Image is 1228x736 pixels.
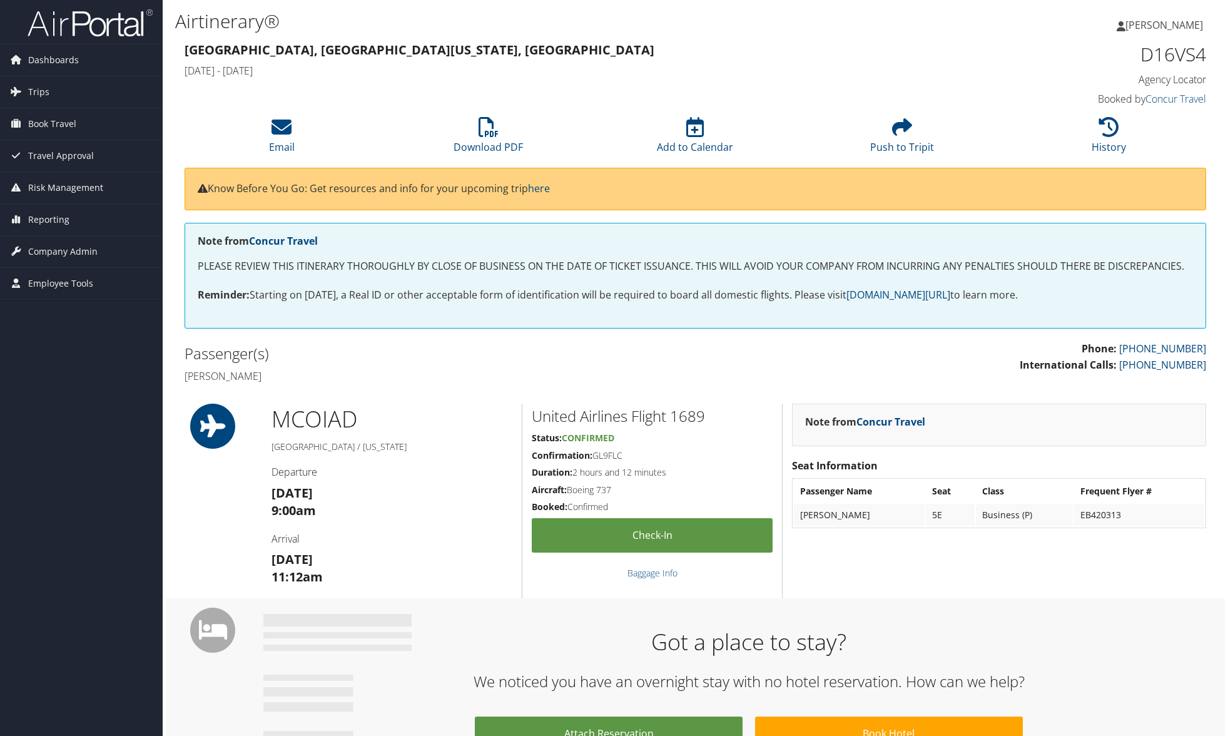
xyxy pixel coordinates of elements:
[1145,92,1206,106] a: Concur Travel
[926,480,975,503] th: Seat
[28,76,49,108] span: Trips
[198,258,1193,275] p: PLEASE REVIEW THIS ITINERARY THOROUGHLY BY CLOSE OF BUSINESS ON THE DATE OF TICKET ISSUANCE. THIS...
[846,288,950,302] a: [DOMAIN_NAME][URL]
[28,204,69,235] span: Reporting
[28,236,98,267] span: Company Admin
[271,551,313,568] strong: [DATE]
[532,484,773,496] h5: Boeing 737
[532,518,773,553] a: Check-in
[175,8,869,34] h1: Airtinerary®
[185,41,654,58] strong: [GEOGRAPHIC_DATA], [GEOGRAPHIC_DATA] [US_STATE], [GEOGRAPHIC_DATA]
[794,504,925,526] td: [PERSON_NAME]
[965,73,1206,86] h4: Agency Locator
[271,568,323,585] strong: 11:12am
[627,567,677,579] a: Baggage Info
[1074,504,1204,526] td: EB420313
[28,140,94,171] span: Travel Approval
[454,124,523,154] a: Download PDF
[657,124,733,154] a: Add to Calendar
[28,44,79,76] span: Dashboards
[185,64,946,78] h4: [DATE] - [DATE]
[532,501,773,513] h5: Confirmed
[794,480,925,503] th: Passenger Name
[532,484,567,496] strong: Aircraft:
[185,343,686,364] h2: Passenger(s)
[185,369,686,383] h4: [PERSON_NAME]
[271,465,513,479] h4: Departure
[805,415,925,429] strong: Note from
[198,288,250,302] strong: Reminder:
[1020,358,1117,372] strong: International Calls:
[870,124,934,154] a: Push to Tripit
[965,92,1206,106] h4: Booked by
[532,432,562,444] strong: Status:
[532,466,572,478] strong: Duration:
[198,181,1193,197] p: Know Before You Go: Get resources and info for your upcoming trip
[28,172,103,203] span: Risk Management
[1117,6,1215,44] a: [PERSON_NAME]
[198,234,318,248] strong: Note from
[532,406,773,427] h2: United Airlines Flight 1689
[249,234,318,248] a: Concur Travel
[273,626,1225,658] h1: Got a place to stay?
[532,501,567,513] strong: Booked:
[198,287,1193,304] p: Starting on [DATE], a Real ID or other acceptable form of identification will be required to boar...
[532,449,773,462] h5: GL9FLC
[965,41,1206,68] h1: D16VS4
[28,268,93,299] span: Employee Tools
[1082,342,1117,355] strong: Phone:
[271,502,316,519] strong: 9:00am
[792,459,878,473] strong: Seat Information
[926,504,975,526] td: 5E
[532,466,773,479] h5: 2 hours and 12 minutes
[528,181,550,195] a: here
[28,8,153,38] img: airportal-logo.png
[1074,480,1204,503] th: Frequent Flyer #
[856,415,925,429] a: Concur Travel
[1119,342,1206,355] a: [PHONE_NUMBER]
[1125,18,1203,32] span: [PERSON_NAME]
[271,441,513,453] h5: [GEOGRAPHIC_DATA] / [US_STATE]
[269,124,295,154] a: Email
[271,532,513,546] h4: Arrival
[273,671,1225,692] h2: We noticed you have an overnight stay with no hotel reservation. How can we help?
[562,432,614,444] span: Confirmed
[28,108,76,140] span: Book Travel
[271,484,313,501] strong: [DATE]
[1119,358,1206,372] a: [PHONE_NUMBER]
[1092,124,1126,154] a: History
[271,404,513,435] h1: MCO IAD
[976,480,1073,503] th: Class
[976,504,1073,526] td: Business (P)
[532,449,592,461] strong: Confirmation:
